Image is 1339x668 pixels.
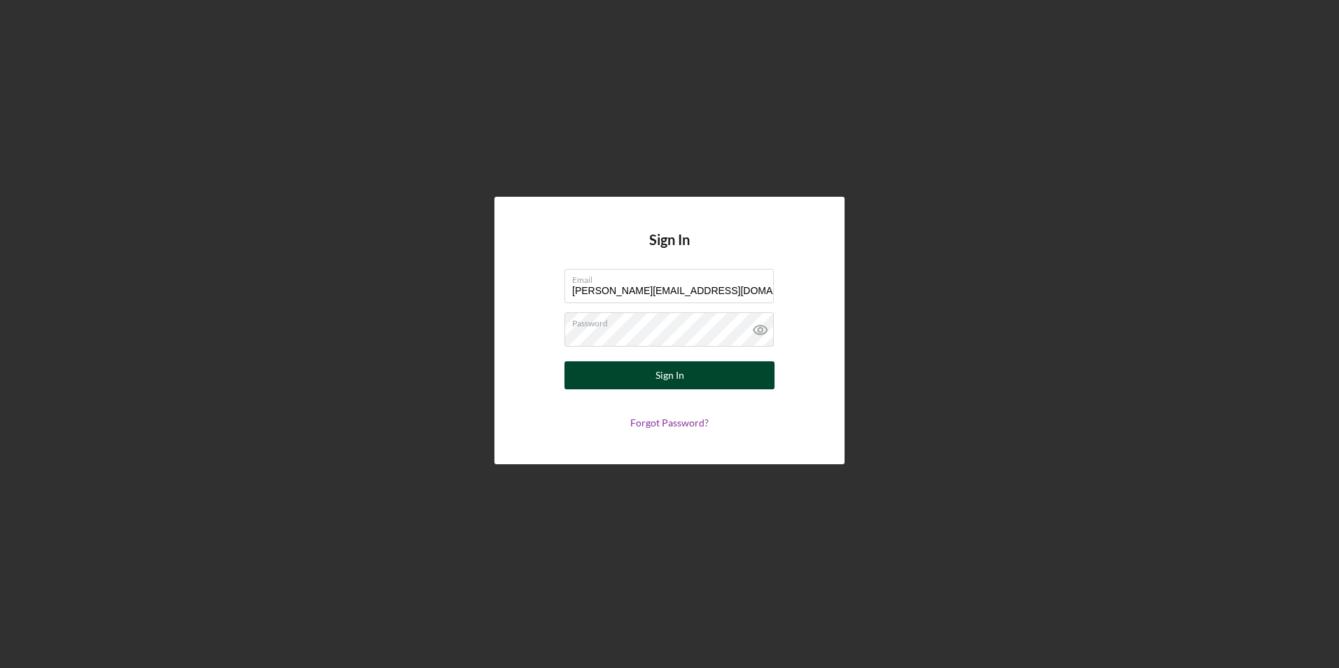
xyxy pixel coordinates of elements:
[649,232,690,269] h4: Sign In
[572,270,774,285] label: Email
[630,417,709,429] a: Forgot Password?
[564,361,775,389] button: Sign In
[655,361,684,389] div: Sign In
[572,313,774,328] label: Password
